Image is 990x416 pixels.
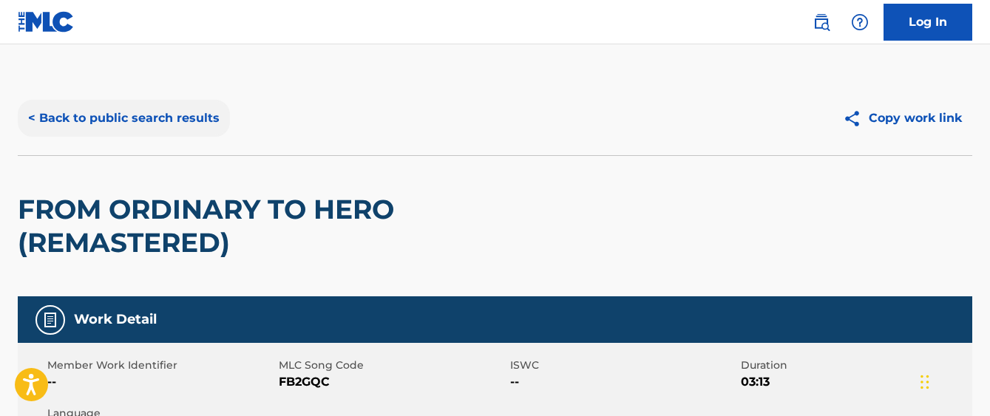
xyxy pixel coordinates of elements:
button: Copy work link [833,100,972,137]
img: MLC Logo [18,11,75,33]
span: -- [47,373,275,391]
span: 03:13 [741,373,969,391]
img: search [813,13,830,31]
div: Drag [921,360,929,404]
span: MLC Song Code [279,358,506,373]
h5: Work Detail [74,311,157,328]
span: ISWC [510,358,738,373]
span: -- [510,373,738,391]
div: Help [845,7,875,37]
span: Duration [741,358,969,373]
a: Public Search [807,7,836,37]
img: help [851,13,869,31]
img: Work Detail [41,311,59,329]
iframe: Chat Widget [916,345,990,416]
img: Copy work link [843,109,869,128]
h2: FROM ORDINARY TO HERO (REMASTERED) [18,193,591,259]
a: Log In [884,4,972,41]
button: < Back to public search results [18,100,230,137]
span: Member Work Identifier [47,358,275,373]
span: FB2GQC [279,373,506,391]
